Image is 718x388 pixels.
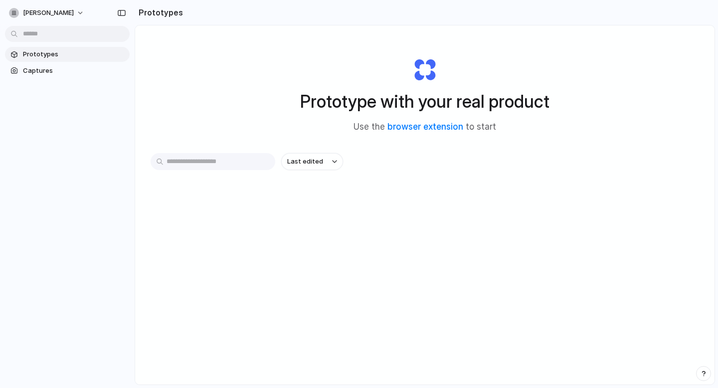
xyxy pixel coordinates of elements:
a: Captures [5,63,130,78]
button: [PERSON_NAME] [5,5,89,21]
a: browser extension [387,122,463,132]
button: Last edited [281,153,343,170]
span: Last edited [287,157,323,167]
span: Use the to start [354,121,496,134]
span: [PERSON_NAME] [23,8,74,18]
span: Captures [23,66,126,76]
span: Prototypes [23,49,126,59]
a: Prototypes [5,47,130,62]
h1: Prototype with your real product [300,88,549,115]
h2: Prototypes [135,6,183,18]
